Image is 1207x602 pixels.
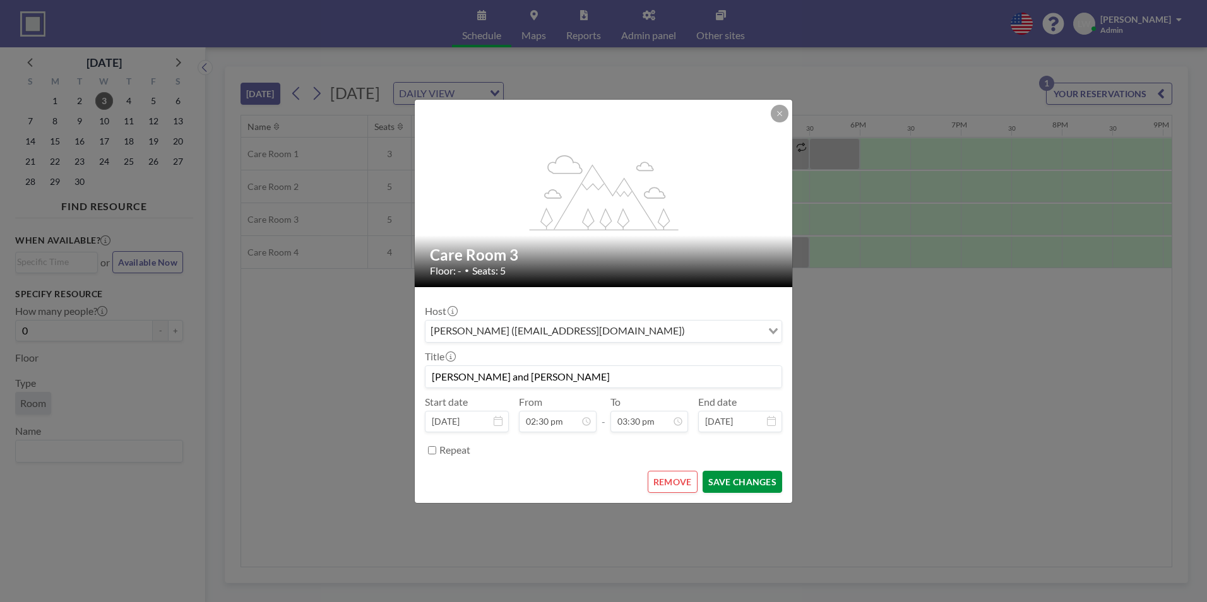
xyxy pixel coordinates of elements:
[425,396,468,408] label: Start date
[703,471,782,493] button: SAVE CHANGES
[425,321,782,342] div: Search for option
[430,264,461,277] span: Floor: -
[439,444,470,456] label: Repeat
[425,366,782,387] input: (No title)
[428,323,687,339] span: [PERSON_NAME] ([EMAIL_ADDRESS][DOMAIN_NAME])
[689,323,761,339] input: Search for option
[519,396,542,408] label: From
[602,400,605,428] span: -
[465,266,469,275] span: •
[610,396,621,408] label: To
[430,245,778,264] h2: Care Room 3
[425,305,456,317] label: Host
[472,264,506,277] span: Seats: 5
[698,396,737,408] label: End date
[425,350,455,363] label: Title
[530,154,679,230] g: flex-grow: 1.2;
[648,471,698,493] button: REMOVE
